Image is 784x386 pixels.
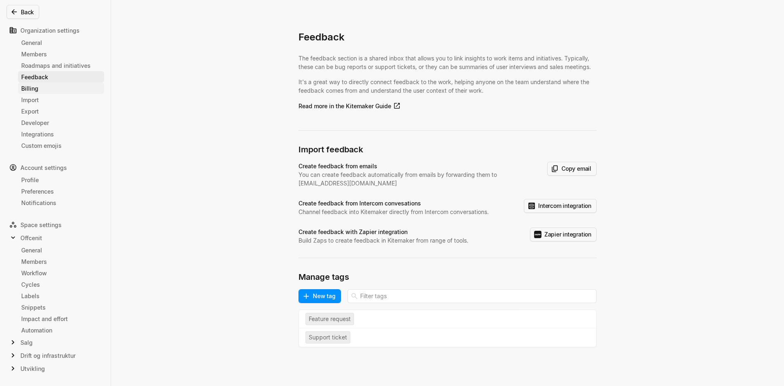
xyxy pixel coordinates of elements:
[524,199,597,213] button: Intercom integration
[18,174,104,185] a: Profile
[298,54,597,71] p: The feedback section is a shared inbox that allows you to link insights to work items and initiat...
[18,105,104,117] a: Export
[21,176,101,184] div: Profile
[18,71,104,83] a: Feedback
[7,5,39,19] button: Back
[21,61,101,70] div: Roadmaps and initiatives
[18,48,104,60] a: Members
[21,73,101,81] div: Feedback
[18,128,104,140] a: Integrations
[21,257,101,266] div: Members
[18,279,104,290] a: Cycles
[18,244,104,256] a: General
[21,246,101,254] div: General
[18,37,104,48] a: General
[298,162,377,170] div: Create feedback from emails
[298,289,341,303] button: New tag
[18,301,104,313] a: Snippets
[18,117,104,128] a: Developer
[20,338,33,347] span: Salg
[21,141,101,150] div: Custom emojis
[18,324,104,336] a: Automation
[21,326,101,335] div: Automation
[547,162,597,176] button: Copy email
[18,94,104,105] a: Import
[21,280,101,289] div: Cycles
[18,313,104,324] a: Impact and effort
[347,289,597,303] input: Filter tags
[21,187,101,196] div: Preferences
[298,228,408,236] div: Create feedback with Zapier integration
[18,267,104,279] a: Workflow
[21,292,101,300] div: Labels
[298,170,541,187] div: You can create feedback automatically from emails by forwarding them to [EMAIL_ADDRESS][DOMAIN_NAME]
[298,199,421,208] div: Create feedback from Intercom convesations
[20,351,76,360] span: Drift og infrastruktur
[21,38,101,47] div: General
[21,84,101,93] div: Billing
[18,197,104,208] a: Notifications
[21,303,101,312] div: Snippets
[298,31,597,54] div: Feedback
[298,208,489,216] div: Channel feedback into Kitemaker directly from Intercom conversations.
[18,83,104,94] a: Billing
[7,24,104,37] div: Organization settings
[305,331,350,344] div: Support ticket
[298,236,468,245] div: Build Zaps to create feedback in Kitemaker from range of tools.
[298,144,597,162] div: Import feedback
[18,290,104,301] a: Labels
[20,234,42,242] span: Offcenit
[21,315,101,323] div: Impact and effort
[21,199,101,207] div: Notifications
[18,140,104,151] a: Custom emojis
[21,269,101,277] div: Workflow
[297,101,403,111] a: Read more in the Kitemaker Guide
[18,60,104,71] a: Roadmaps and initiatives
[20,364,45,373] span: Utvikling
[21,96,101,104] div: Import
[21,130,101,138] div: Integrations
[21,50,101,58] div: Members
[7,161,104,174] div: Account settings
[21,118,101,127] div: Developer
[298,78,597,95] p: It's a great way to directly connect feedback to the work, helping anyone on the team understand ...
[305,313,354,325] div: Feature request
[18,256,104,267] a: Members
[530,228,597,241] button: Zapier integration
[18,185,104,197] a: Preferences
[298,271,597,289] div: Manage tags
[7,218,104,231] div: Space settings
[21,107,101,116] div: Export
